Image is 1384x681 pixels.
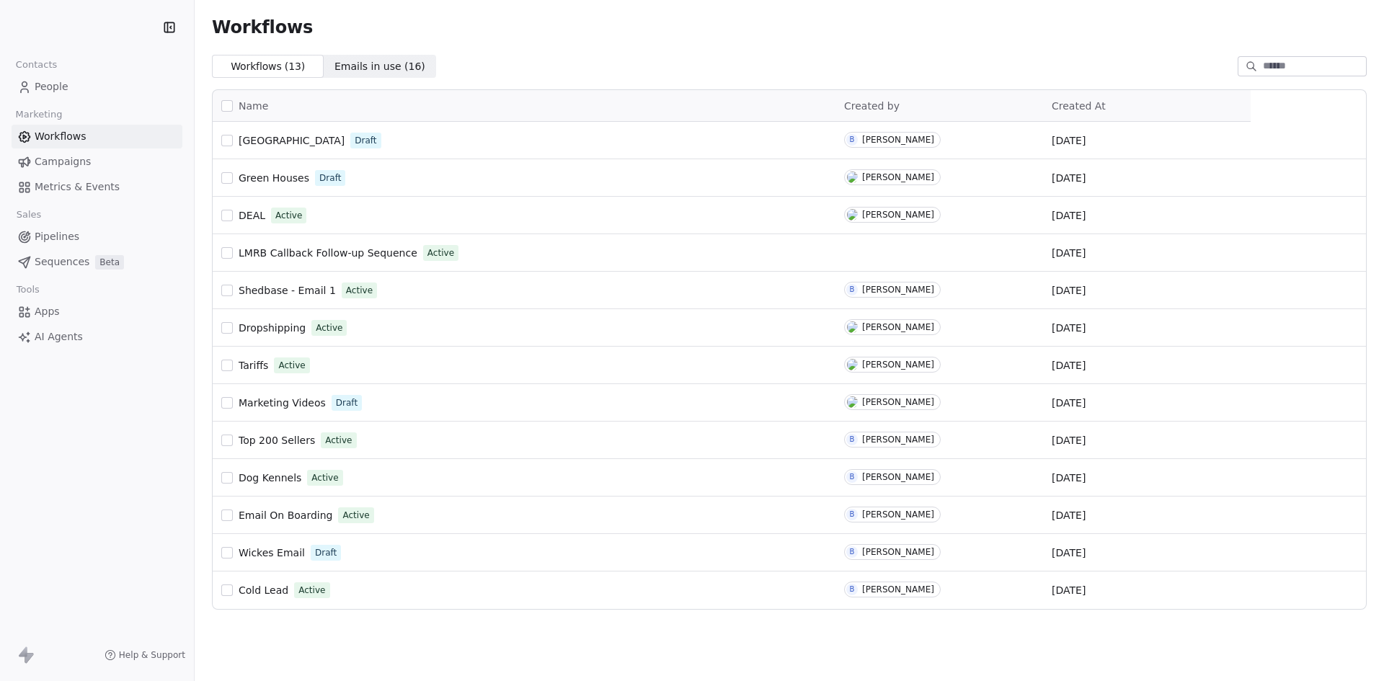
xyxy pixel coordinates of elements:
span: [DATE] [1052,358,1086,373]
span: [DATE] [1052,283,1086,298]
a: Email On Boarding [239,508,332,522]
div: B [850,434,855,445]
div: [PERSON_NAME] [862,172,934,182]
a: Top 200 Sellers [239,433,315,448]
span: DEAL [239,210,265,221]
span: [DATE] [1052,171,1086,185]
span: [DATE] [1052,396,1086,410]
span: Green Houses [239,172,309,184]
span: Tools [10,279,45,301]
span: [DATE] [1052,471,1086,485]
div: [PERSON_NAME] [862,435,934,445]
span: Dropshipping [239,322,306,334]
a: Green Houses [239,171,309,185]
a: Wickes Email [239,546,305,560]
span: [DATE] [1052,433,1086,448]
a: Metrics & Events [12,175,182,199]
span: Campaigns [35,154,91,169]
a: Help & Support [105,649,185,661]
span: Active [342,509,369,522]
span: Dog Kennels [239,472,301,484]
img: B [847,209,858,221]
span: Name [239,99,268,114]
span: [DATE] [1052,583,1086,597]
span: Emails in use ( 16 ) [334,59,425,74]
a: LMRB Callback Follow-up Sequence [239,246,417,260]
span: [DATE] [1052,546,1086,560]
a: Marketing Videos [239,396,326,410]
span: AI Agents [35,329,83,344]
a: Workflows [12,125,182,148]
img: B [847,396,858,408]
span: Marketing Videos [239,397,326,409]
span: [DATE] [1052,321,1086,335]
div: B [850,584,855,595]
span: Active [346,284,373,297]
span: Active [278,359,305,372]
span: Active [427,246,454,259]
span: Created by [844,100,900,112]
span: [DATE] [1052,133,1086,148]
span: Active [298,584,325,597]
a: Shedbase - Email 1 [239,283,336,298]
span: Active [325,434,352,447]
span: [DATE] [1052,208,1086,223]
a: SequencesBeta [12,250,182,274]
div: [PERSON_NAME] [862,285,934,295]
div: [PERSON_NAME] [862,547,934,557]
div: [PERSON_NAME] [862,509,934,520]
div: [PERSON_NAME] [862,322,934,332]
span: Workflows [35,129,86,144]
span: Draft [319,172,341,184]
span: Pipelines [35,229,79,244]
span: Tariffs [239,360,268,371]
img: B [847,172,858,183]
span: [DATE] [1052,508,1086,522]
span: Cold Lead [239,584,288,596]
span: Sales [10,204,48,226]
div: [PERSON_NAME] [862,210,934,220]
a: DEAL [239,208,265,223]
div: [PERSON_NAME] [862,397,934,407]
span: Wickes Email [239,547,305,558]
span: Active [316,321,342,334]
span: Metrics & Events [35,179,120,195]
span: LMRB Callback Follow-up Sequence [239,247,417,259]
span: Email On Boarding [239,509,332,521]
span: Contacts [9,54,63,76]
span: [DATE] [1052,246,1086,260]
div: [PERSON_NAME] [862,472,934,482]
div: B [850,471,855,483]
span: Beta [95,255,124,270]
span: Shedbase - Email 1 [239,285,336,296]
div: B [850,134,855,146]
a: Pipelines [12,225,182,249]
div: [PERSON_NAME] [862,584,934,595]
span: Active [311,471,338,484]
img: B [847,359,858,370]
span: Marketing [9,104,68,125]
span: Draft [336,396,358,409]
div: B [850,509,855,520]
div: B [850,284,855,295]
a: [GEOGRAPHIC_DATA] [239,133,345,148]
span: Top 200 Sellers [239,435,315,446]
span: Apps [35,304,60,319]
span: [GEOGRAPHIC_DATA] [239,135,345,146]
a: Apps [12,300,182,324]
span: People [35,79,68,94]
div: [PERSON_NAME] [862,360,934,370]
span: Workflows [212,17,313,37]
a: Dropshipping [239,321,306,335]
a: People [12,75,182,99]
div: [PERSON_NAME] [862,135,934,145]
span: Sequences [35,254,89,270]
div: B [850,546,855,558]
a: Campaigns [12,150,182,174]
a: Tariffs [239,358,268,373]
span: Draft [315,546,337,559]
a: AI Agents [12,325,182,349]
span: Created At [1052,100,1106,112]
a: Cold Lead [239,583,288,597]
a: Dog Kennels [239,471,301,485]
